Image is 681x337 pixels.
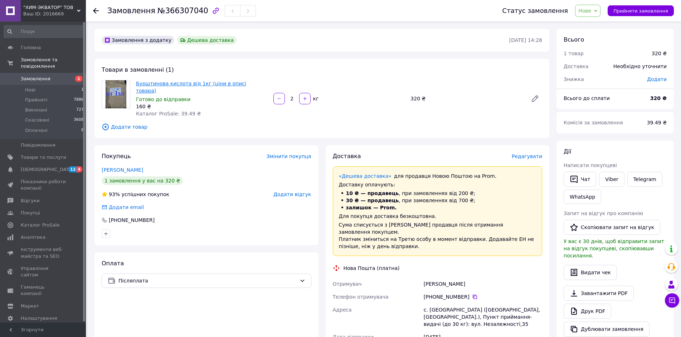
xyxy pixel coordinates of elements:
[422,277,544,290] div: [PERSON_NAME]
[21,234,45,241] span: Аналітика
[25,117,49,123] span: Скасовані
[647,76,667,82] span: Додати
[564,172,596,187] button: Чат
[509,37,542,43] time: [DATE] 14:28
[528,91,542,106] a: Редагувати
[339,197,536,204] li: , при замовленнях від 700 ₴;
[608,5,674,16] button: Прийняти замовлення
[512,153,542,159] span: Редагувати
[136,81,246,94] a: Бурштинова кислота від 1кг (ціни в описі товара)
[564,265,617,280] button: Видати чек
[652,50,667,57] div: 320 ₴
[21,315,57,322] span: Налаштування
[81,87,84,93] span: 1
[102,260,124,267] span: Оплата
[21,198,39,204] span: Відгуки
[102,36,174,44] div: Замовлення з додатку
[333,294,389,300] span: Телефон отримувача
[74,97,84,103] span: 7886
[647,120,667,125] span: 39.49 ₴
[564,322,650,337] button: Дублювати замовлення
[339,213,536,220] div: Для покупця доставка безкоштовна.
[650,95,667,101] b: 320 ₴
[102,153,131,160] span: Покупець
[102,176,183,185] div: 1 замовлення у вас на 320 ₴
[108,204,145,211] div: Додати email
[23,4,77,11] span: "ХИМ-ЭКВАТОР" ТОВ
[408,94,525,104] div: 320 ₴
[21,166,74,173] span: [DEMOGRAPHIC_DATA]
[21,57,86,70] span: Замовлення та повідомлення
[502,7,568,14] div: Статус замовлення
[564,63,588,69] span: Доставка
[564,220,660,235] button: Скопіювати запит на відгук
[76,107,84,113] span: 727
[21,44,41,51] span: Головна
[564,36,584,43] span: Всього
[102,66,174,73] span: Товари в замовленні (1)
[339,181,536,188] div: Доставку оплачують:
[339,221,536,250] div: Сума списується з [PERSON_NAME] продавця після отримання замовлення покупцем. Платник зміниться н...
[665,293,679,308] button: Чат з покупцем
[273,191,311,197] span: Додати відгук
[424,293,542,300] div: [PHONE_NUMBER]
[102,167,143,173] a: [PERSON_NAME]
[578,8,591,14] span: Нове
[346,190,399,196] span: 10 ₴ — продавець
[21,210,40,216] span: Покупці
[25,127,48,134] span: Оплачені
[177,36,237,44] div: Дешева доставка
[136,96,190,102] span: Готово до відправки
[68,166,77,172] span: 12
[346,198,399,203] span: 30 ₴ — продавець
[157,6,208,15] span: №366307040
[346,205,397,210] span: залишок — Prom.
[564,210,643,216] span: Запит на відгук про компанію
[333,307,352,313] span: Адреса
[136,103,268,110] div: 160 ₴
[21,265,66,278] span: Управління сайтом
[101,204,145,211] div: Додати email
[21,76,50,82] span: Замовлення
[108,217,155,224] div: [PHONE_NUMBER]
[81,127,84,134] span: 8
[627,172,662,187] a: Telegram
[102,123,542,131] span: Додати товар
[21,154,66,161] span: Товари та послуги
[118,277,297,285] span: Післяплата
[422,303,544,331] div: с. [GEOGRAPHIC_DATA] ([GEOGRAPHIC_DATA], [GEOGRAPHIC_DATA].), Пункт приймання-видачі (до 30 кг): ...
[106,80,127,108] img: Бурштинова кислота від 1кг (ціни в описі товара)
[102,191,169,198] div: успішних покупок
[21,303,39,309] span: Маркет
[339,190,536,197] li: , при замовленнях від 200 ₴;
[109,191,120,197] span: 93%
[564,238,664,258] span: У вас є 30 днів, щоб відправити запит на відгук покупцеві, скопіювавши посилання.
[107,6,155,15] span: Замовлення
[21,142,55,148] span: Повідомлення
[21,222,59,228] span: Каталог ProSale
[74,117,84,123] span: 3608
[564,76,584,82] span: Знижка
[25,97,47,103] span: Прийняті
[613,8,668,14] span: Прийняти замовлення
[564,286,634,301] a: Завантажити PDF
[77,166,82,172] span: 4
[339,173,391,179] a: «Дешева доставка»
[599,172,624,187] a: Viber
[75,76,82,82] span: 1
[333,281,362,287] span: Отримувач
[4,25,84,38] input: Пошук
[25,87,35,93] span: Нові
[564,120,623,125] span: Комісія за замовлення
[564,162,617,168] span: Написати покупцеві
[267,153,311,159] span: Змінити покупця
[25,107,47,113] span: Виконані
[564,148,571,155] span: Дії
[564,190,601,204] a: WhatsApp
[333,153,361,160] span: Доставка
[339,172,536,180] div: для продавця Новою Поштою на Prom.
[21,284,66,297] span: Гаманець компанії
[93,7,99,14] div: Повернутися назад
[609,58,671,74] div: Необхідно уточнити
[136,111,201,117] span: Каталог ProSale: 39.49 ₴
